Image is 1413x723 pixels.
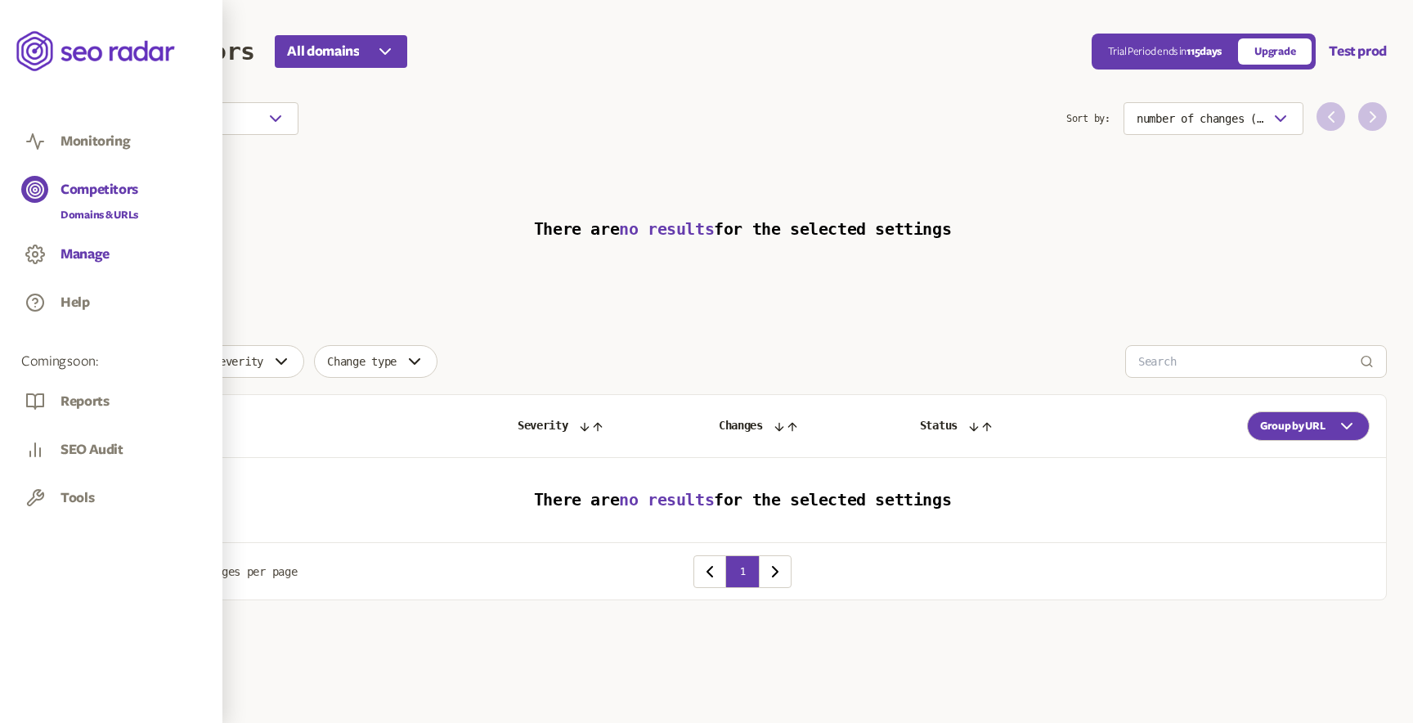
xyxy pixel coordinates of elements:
button: 1 [726,555,759,588]
button: Competitors [61,181,138,199]
span: no results [619,219,714,239]
button: Help [61,294,90,312]
span: no results [619,490,714,510]
span: All domains [287,42,359,61]
span: 115 days [1186,46,1222,57]
button: Change type [314,345,437,378]
input: Search [1138,346,1360,377]
th: Changes [702,395,904,458]
a: Monitoring [21,128,201,159]
span: changes per page [196,565,298,578]
p: Trial Period ends in [1108,45,1222,58]
h3: There are for the selected settings [98,155,1387,304]
button: Monitoring [61,132,130,150]
span: Severity [213,355,263,368]
button: Severity [200,345,304,378]
span: Group by URL [1260,420,1326,433]
span: number of changes (high-low) [1137,112,1264,125]
span: Coming soon: [21,353,201,371]
a: CompetitorsDomains & URLs [21,176,201,223]
h3: There are for the selected settings [100,491,1385,510]
th: Status [904,395,1138,458]
th: Target URL [99,395,501,458]
span: Change type [327,355,397,368]
span: Sort by: [1066,102,1110,135]
button: Group by URL [1247,411,1370,441]
th: Severity [501,395,702,458]
button: All domains [275,35,407,68]
a: Domains & URLs [61,207,138,223]
button: Manage [61,245,110,263]
a: Upgrade [1238,38,1312,65]
button: Test prod [1329,42,1387,61]
button: number of changes (high-low) [1124,102,1303,135]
